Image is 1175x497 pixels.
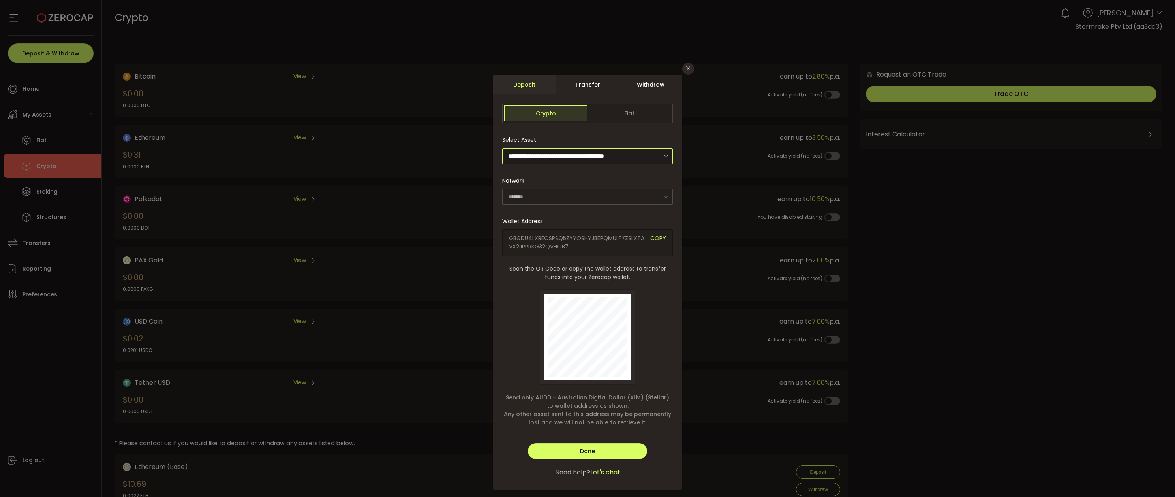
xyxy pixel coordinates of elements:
label: Network [502,177,529,184]
span: Any other asset sent to this address may be permanently lost and we will not be able to retrieve it. [502,410,673,427]
button: Done [528,443,647,459]
span: Send only AUDD - Australian Digital Dollar (XLM) (Stellar) to wallet address as shown. [502,393,673,410]
span: Need help? [555,468,590,477]
span: Let's chat [590,468,620,477]
span: Fiat [587,105,671,121]
span: GBGDU4LXREOSPSQ5ZYYQSHYJBEPQMULF7ZSLXTAVX2JPRRKG32QVHOB7 [509,234,644,251]
span: COPY [650,234,666,251]
span: Scan the QR Code or copy the wallet address to transfer funds into your Zerocap wallet. [502,265,673,281]
label: Wallet Address [502,217,548,225]
span: Done [580,447,595,455]
div: dialog [493,75,682,490]
div: Deposit [493,75,556,94]
label: Select Asset [502,136,541,144]
button: Close [682,63,694,75]
span: Crypto [504,105,587,121]
iframe: Chat Widget [1136,459,1175,497]
div: Transfer [556,75,619,94]
div: Withdraw [619,75,682,94]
